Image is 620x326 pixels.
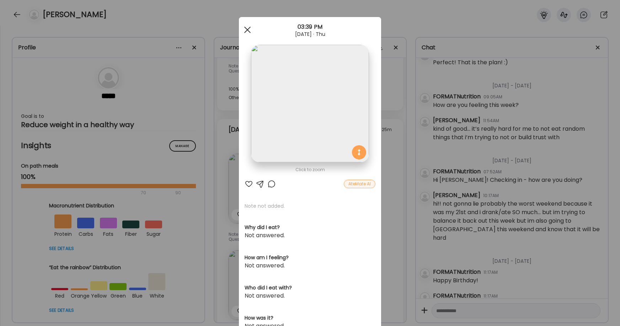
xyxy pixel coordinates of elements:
[245,261,375,270] div: Not answered.
[245,202,375,210] p: Note not added.
[245,284,375,292] h3: Who did I eat with?
[239,23,381,31] div: 03:39 PM
[245,254,375,261] h3: How am I feeling?
[245,224,375,231] h3: Why did I eat?
[245,231,375,240] div: Not answered.
[245,314,375,322] h3: How was it?
[245,292,375,300] div: Not answered.
[344,180,375,188] div: AteMate AI
[245,165,375,174] div: Click to zoom
[251,45,369,162] img: images%2Fz17eglOKHsRvr9y7Uz8EgGtDCwB3%2FfTAU5J1LwYHNic2s3NfV%2F1Rq8ydbeJscgbjMgMx4Y_1080
[239,31,381,37] div: [DATE] · Thu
